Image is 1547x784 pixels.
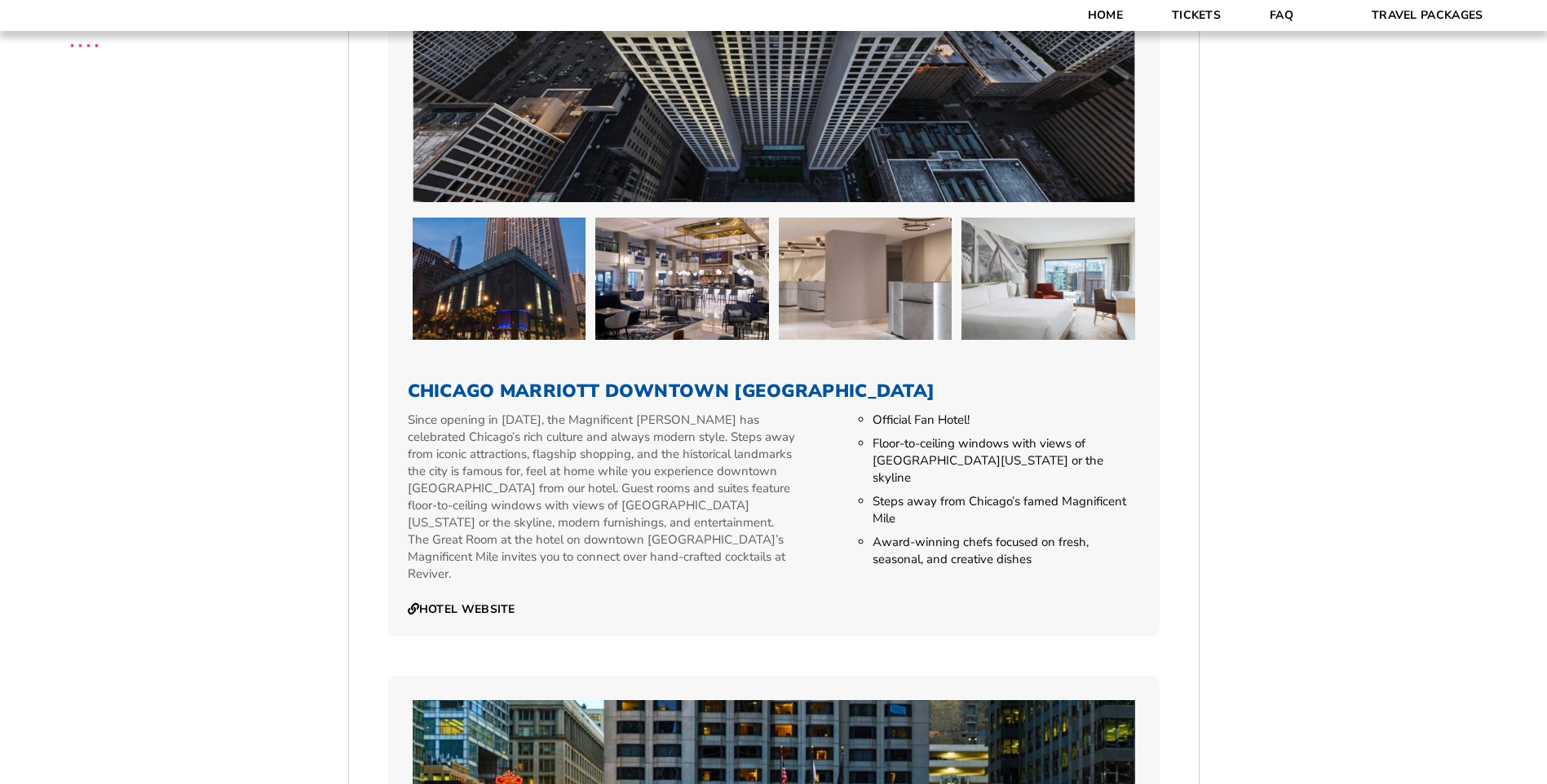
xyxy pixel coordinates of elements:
li: Official Fan Hotel! [873,412,1139,429]
img: CBS Sports Thanksgiving Classic [49,8,120,79]
a: Hotel Website [408,602,515,617]
img: Chicago Marriott Downtown Magnificent Mile [595,218,769,340]
li: Floor-to-ceiling windows with views of [GEOGRAPHIC_DATA][US_STATE] or the skyline [873,435,1139,487]
li: Steps away from Chicago’s famed Magnificent Mile [873,493,1139,527]
img: Chicago Marriott Downtown Magnificent Mile [961,218,1135,340]
img: Chicago Marriott Downtown Magnificent Mile [413,218,586,340]
img: Chicago Marriott Downtown Magnificent Mile [779,218,953,340]
h3: Chicago Marriott Downtown [GEOGRAPHIC_DATA] [408,381,1140,402]
p: Since opening in [DATE], the Magnificent [PERSON_NAME] has celebrated Chicago’s rich culture and ... [408,412,798,583]
li: Award-winning chefs focused on fresh, seasonal, and creative dishes [873,534,1139,568]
